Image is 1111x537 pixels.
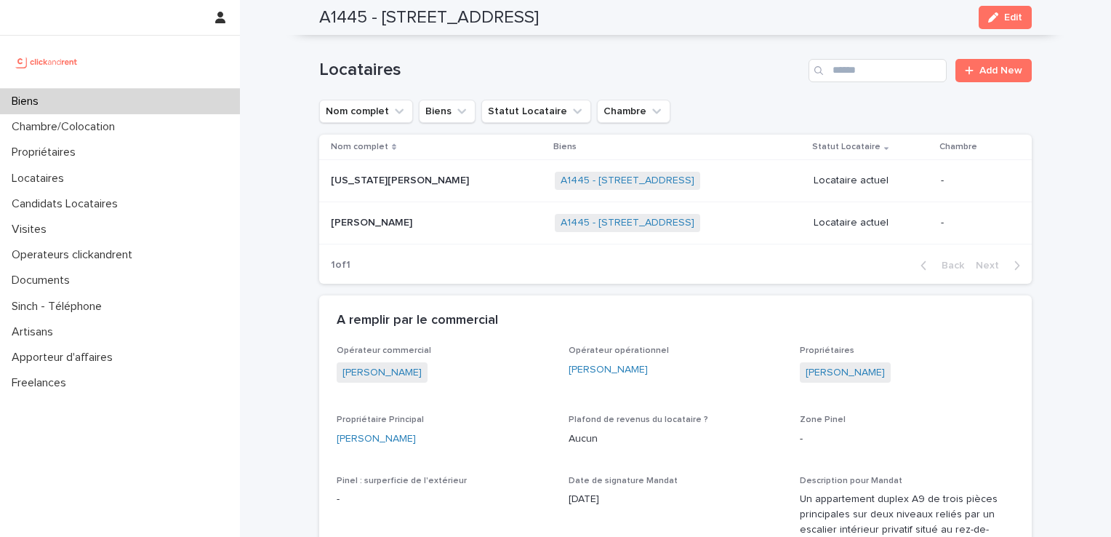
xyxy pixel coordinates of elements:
span: Edit [1004,12,1022,23]
tr: [PERSON_NAME][PERSON_NAME] A1445 - [STREET_ADDRESS] Locataire actuel- [319,202,1032,244]
span: Propriétaire Principal [337,415,424,424]
span: Date de signature Mandat [569,477,678,485]
p: Propriétaires [6,146,87,159]
a: [PERSON_NAME] [806,365,885,381]
a: [PERSON_NAME] [337,431,416,447]
span: Description pour Mandat [800,477,902,485]
p: Documents [6,274,81,287]
button: Next [970,259,1032,272]
button: Edit [979,6,1032,29]
p: Aucun [569,431,783,447]
span: Next [976,260,1008,271]
a: Add New [955,59,1032,82]
span: Plafond de revenus du locataire ? [569,415,708,424]
p: Operateurs clickandrent [6,248,144,262]
a: [PERSON_NAME] [342,365,422,381]
button: Back [909,259,970,272]
a: A1445 - [STREET_ADDRESS] [561,175,694,187]
p: Biens [553,139,577,155]
button: Nom complet [319,100,413,123]
span: Zone Pinel [800,415,846,424]
button: Statut Locataire [481,100,591,123]
span: Add New [979,65,1022,76]
tr: [US_STATE][PERSON_NAME][US_STATE][PERSON_NAME] A1445 - [STREET_ADDRESS] Locataire actuel- [319,160,1032,202]
p: - [800,431,1014,447]
p: Locataires [6,172,76,186]
h1: Locataires [319,60,803,81]
h2: A1445 - [STREET_ADDRESS] [319,7,539,28]
p: Locataire actuel [814,217,930,229]
span: Opérateur opérationnel [569,346,669,355]
p: Apporteur d'affaires [6,351,124,365]
p: [US_STATE][PERSON_NAME] [331,172,472,187]
p: Statut Locataire [812,139,881,155]
p: Locataire actuel [814,175,930,187]
a: [PERSON_NAME] [569,362,648,378]
span: Opérateur commercial [337,346,431,355]
h2: A remplir par le commercial [337,313,498,329]
p: Candidats Locataires [6,197,129,211]
span: Back [933,260,964,271]
span: Pinel : surperficie de l'extérieur [337,477,467,485]
img: UCB0brd3T0yccxBKYDjQ [12,47,82,76]
p: Visites [6,223,58,236]
p: [PERSON_NAME] [331,214,415,229]
p: Nom complet [331,139,388,155]
button: Biens [419,100,476,123]
p: - [941,175,1008,187]
p: 1 of 1 [319,247,362,283]
button: Chambre [597,100,670,123]
p: Freelances [6,376,78,390]
p: Biens [6,95,50,108]
p: Chambre/Colocation [6,120,127,134]
p: - [941,217,1008,229]
a: A1445 - [STREET_ADDRESS] [561,217,694,229]
p: Chambre [939,139,977,155]
p: [DATE] [569,492,783,507]
p: Sinch - Téléphone [6,300,113,314]
p: Artisans [6,325,65,339]
span: Propriétaires [800,346,854,355]
p: - [337,492,551,507]
input: Search [809,59,947,82]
